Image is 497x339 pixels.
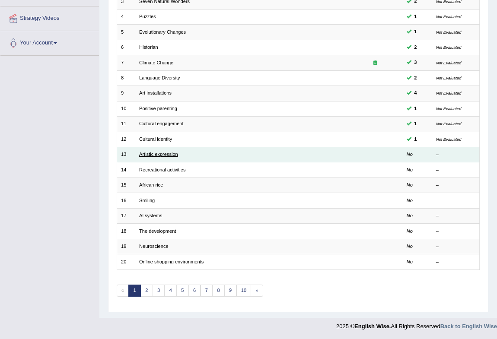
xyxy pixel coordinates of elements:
a: 3 [153,285,165,297]
td: 5 [117,25,135,40]
td: 6 [117,40,135,55]
em: No [407,244,413,249]
a: Cultural engagement [139,121,184,126]
a: Smiling [139,198,155,203]
strong: English Wise. [354,323,391,329]
em: No [407,259,413,264]
td: 8 [117,70,135,86]
a: Recreational activities [139,167,185,172]
div: – [436,167,475,174]
td: 14 [117,162,135,177]
div: – [436,228,475,235]
div: – [436,182,475,189]
a: Back to English Wise [440,323,497,329]
td: 13 [117,147,135,162]
td: 9 [117,86,135,101]
small: Not Evaluated [436,106,462,111]
small: Not Evaluated [436,91,462,95]
a: African rice [139,182,163,187]
a: Cultural identity [139,136,172,142]
a: Strategy Videos [0,6,99,28]
span: You can still take this question [411,89,420,97]
a: Artistic expression [139,152,178,157]
td: 7 [117,55,135,70]
a: Neuroscience [139,244,169,249]
a: 9 [224,285,237,297]
a: 1 [128,285,141,297]
small: Not Evaluated [436,121,462,126]
em: No [407,228,413,234]
a: Al systems [139,213,162,218]
td: 19 [117,239,135,254]
a: Evolutionary Changes [139,29,186,35]
em: No [407,213,413,218]
a: Climate Change [139,60,173,65]
div: – [436,151,475,158]
a: Online shopping environments [139,259,204,264]
small: Not Evaluated [436,76,462,80]
span: You can still take this question [411,105,420,113]
a: Positive parenting [139,106,177,111]
div: – [436,243,475,250]
a: Historian [139,44,158,50]
a: Art installations [139,90,172,95]
small: Not Evaluated [436,45,462,50]
a: » [251,285,263,297]
div: 2025 © All Rights Reserved [336,318,497,330]
a: 2 [140,285,153,297]
a: Puzzles [139,14,156,19]
span: You can still take this question [411,136,420,143]
em: No [407,182,413,187]
td: 12 [117,132,135,147]
td: 15 [117,177,135,193]
td: 17 [117,208,135,223]
span: You can still take this question [411,74,420,82]
span: You can still take this question [411,120,420,128]
em: No [407,152,413,157]
a: 7 [201,285,213,297]
div: Exam occurring question [351,60,398,67]
td: 10 [117,101,135,116]
div: – [436,212,475,219]
a: 4 [164,285,177,297]
td: 16 [117,193,135,208]
span: You can still take this question [411,28,420,36]
a: 6 [188,285,201,297]
a: 8 [212,285,225,297]
td: 11 [117,117,135,132]
a: Your Account [0,31,99,53]
td: 18 [117,224,135,239]
em: No [407,167,413,172]
em: No [407,198,413,203]
small: Not Evaluated [436,30,462,35]
span: You can still take this question [411,13,420,21]
span: « [117,285,129,297]
small: Not Evaluated [436,137,462,142]
a: 5 [176,285,189,297]
div: – [436,197,475,204]
a: 10 [236,285,252,297]
span: You can still take this question [411,44,420,51]
small: Not Evaluated [436,60,462,65]
a: Language Diversity [139,75,180,80]
small: Not Evaluated [436,14,462,19]
td: 4 [117,9,135,24]
a: The development [139,228,176,234]
span: You can still take this question [411,59,420,67]
td: 20 [117,254,135,269]
div: – [436,259,475,266]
